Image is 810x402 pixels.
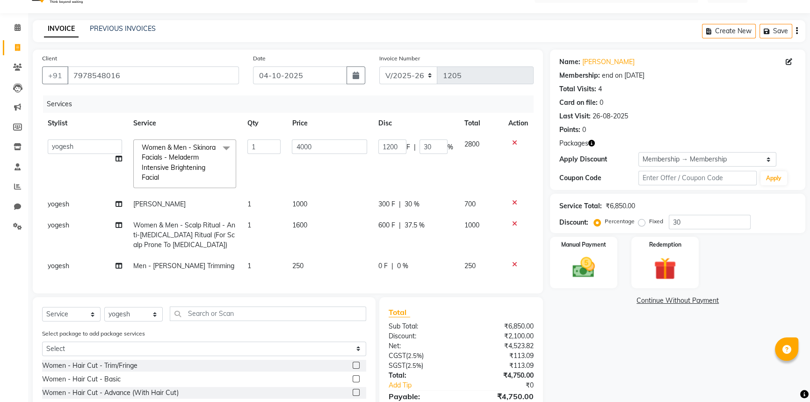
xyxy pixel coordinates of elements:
div: 0 [600,98,603,108]
div: ₹4,750.00 [461,391,541,402]
div: ( ) [382,351,461,361]
span: 1 [247,221,251,229]
div: end on [DATE] [602,71,644,80]
span: 2800 [464,140,479,148]
span: 2.5% [407,362,421,369]
a: INVOICE [44,21,79,37]
span: 700 [464,200,476,208]
a: x [159,173,163,182]
span: 250 [292,262,303,270]
span: SGST [389,361,405,370]
span: F [406,142,410,152]
span: Packages [559,139,588,148]
div: Sub Total: [382,322,461,331]
div: ₹113.09 [461,361,541,371]
th: Action [503,113,534,134]
span: 1 [247,200,251,208]
a: [PERSON_NAME] [582,57,635,67]
th: Qty [242,113,287,134]
span: | [391,261,393,271]
span: 37.5 % [405,220,425,230]
th: Service [128,113,242,134]
button: Create New [702,24,756,38]
span: | [414,142,416,152]
div: Discount: [559,218,588,227]
span: [PERSON_NAME] [133,200,186,208]
th: Price [286,113,372,134]
span: 30 % [405,199,419,209]
div: Payable: [382,391,461,402]
label: Redemption [649,241,681,249]
span: % [448,142,453,152]
span: 250 [464,262,476,270]
span: 600 F [378,220,395,230]
th: Disc [373,113,459,134]
span: Women & Men - Scalp Ritual - Anti-[MEDICAL_DATA] Ritual (For Scalp Prone To [MEDICAL_DATA]) [133,221,235,249]
img: _gift.svg [647,255,683,283]
span: 1000 [464,221,479,229]
div: Name: [559,57,580,67]
label: Client [42,54,57,63]
div: ₹4,750.00 [461,371,541,380]
div: Total: [382,371,461,380]
span: yogesh [48,200,69,208]
div: ₹0 [474,380,541,390]
div: Discount: [382,331,461,341]
div: ₹113.09 [461,351,541,361]
img: _cash.svg [565,255,602,280]
span: 300 F [378,199,395,209]
span: 0 % [397,261,408,271]
th: Total [459,113,503,134]
span: Total [389,307,410,317]
input: Search or Scan [170,307,366,321]
label: Date [253,54,266,63]
span: Women & Men - Skinora Facials - Meladerm Intensive Brightening Facial [142,143,216,182]
div: 0 [582,125,586,135]
button: +91 [42,66,68,84]
label: Invoice Number [379,54,420,63]
span: 0 F [378,261,388,271]
div: ₹4,523.82 [461,341,541,351]
span: | [399,220,401,230]
label: Select package to add package services [42,329,145,338]
span: yogesh [48,221,69,229]
div: Net: [382,341,461,351]
span: 1 [247,262,251,270]
div: ( ) [382,361,461,371]
div: ₹6,850.00 [606,201,635,211]
span: 1600 [292,221,307,229]
span: | [399,199,401,209]
a: PREVIOUS INVOICES [90,24,156,33]
input: Search by Name/Mobile/Email/Code [67,66,239,84]
div: Points: [559,125,580,135]
button: Apply [760,171,787,185]
div: Membership: [559,71,600,80]
div: Card on file: [559,98,598,108]
div: Coupon Code [559,173,638,183]
span: 2.5% [408,352,422,359]
button: Save [759,24,792,38]
div: Last Visit: [559,111,591,121]
div: 4 [598,84,602,94]
label: Manual Payment [561,241,606,249]
div: Service Total: [559,201,602,211]
div: Women - Hair Cut - Trim/Fringe [42,361,137,371]
div: Services [43,95,541,113]
th: Stylist [42,113,128,134]
div: Women - Hair Cut - Advance (With Hair Cut) [42,388,179,398]
div: 26-08-2025 [593,111,628,121]
div: Total Visits: [559,84,596,94]
div: ₹2,100.00 [461,331,541,341]
label: Fixed [649,217,663,226]
span: 1000 [292,200,307,208]
div: Apply Discount [559,154,638,164]
span: yogesh [48,262,69,270]
span: Men - [PERSON_NAME] Trimming [133,262,234,270]
a: Continue Without Payment [552,296,803,306]
div: Women - Hair Cut - Basic [42,374,121,384]
label: Percentage [605,217,635,226]
input: Enter Offer / Coupon Code [638,171,757,185]
a: Add Tip [382,380,475,390]
div: ₹6,850.00 [461,322,541,331]
span: CGST [389,351,406,360]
